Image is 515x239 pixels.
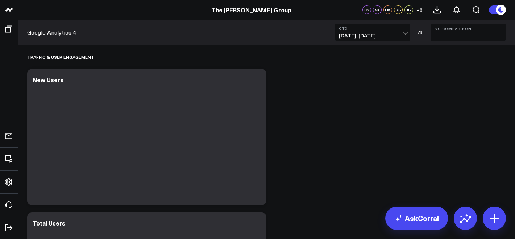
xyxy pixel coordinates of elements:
a: The [PERSON_NAME] Group [211,6,291,14]
div: New Users [33,76,63,84]
div: CS [362,5,371,14]
span: + 6 [416,7,423,12]
div: RG [394,5,403,14]
div: Total Users [33,219,65,227]
a: Google Analytics 4 [27,28,76,36]
div: TRAFFIC & USER ENGAGEMENT [27,49,94,65]
button: +6 [415,5,424,14]
button: No Comparison [431,24,506,41]
a: AskCorral [385,207,448,230]
div: VS [414,30,427,35]
span: [DATE] - [DATE] [339,33,406,39]
div: JG [404,5,413,14]
b: No Comparison [435,27,502,31]
div: VK [373,5,382,14]
b: QTD [339,26,406,31]
button: QTD[DATE]-[DATE] [335,24,410,41]
div: LM [383,5,392,14]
